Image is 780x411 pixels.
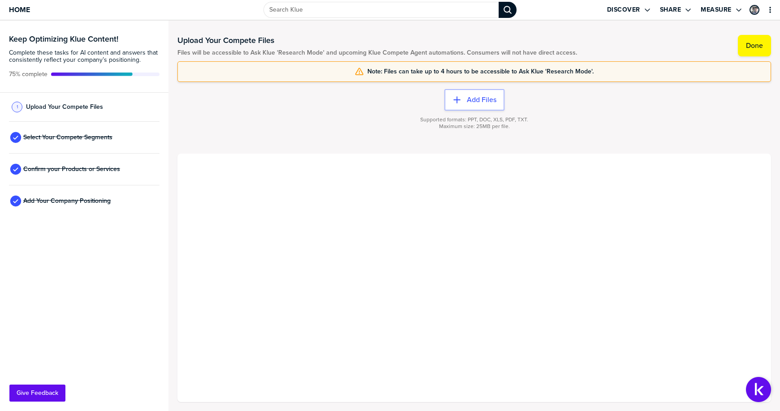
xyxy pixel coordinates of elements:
[439,123,510,130] span: Maximum size: 25MB per file.
[9,6,30,13] span: Home
[9,35,159,43] h3: Keep Optimizing Klue Content!
[367,68,594,75] span: Note: Files can take up to 4 hours to be accessible to Ask Klue 'Research Mode'.
[750,5,759,15] div: Ross Whiteley
[9,49,159,64] span: Complete these tasks for AI content and answers that consistently reflect your company’s position...
[746,41,763,50] label: Done
[23,134,112,141] span: Select Your Compete Segments
[660,6,681,14] label: Share
[9,71,47,78] span: Active
[17,103,18,110] span: 1
[701,6,732,14] label: Measure
[750,6,758,14] img: 087cf6c249e6801469c0d063891c37a3-sml.png
[177,35,577,46] h1: Upload Your Compete Files
[467,95,496,104] label: Add Files
[23,197,111,205] span: Add Your Company Positioning
[499,2,517,18] div: Search Klue
[607,6,640,14] label: Discover
[23,166,120,173] span: Confirm your Products or Services
[177,49,577,56] span: Files will be accessible to Ask Klue 'Research Mode' and upcoming Klue Compete Agent automations....
[9,385,65,402] button: Give Feedback
[420,116,528,123] span: Supported formats: PPT, DOC, XLS, PDF, TXT.
[746,377,771,402] button: Open Support Center
[749,4,760,16] a: Edit Profile
[26,103,103,111] span: Upload Your Compete Files
[263,2,498,18] input: Search Klue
